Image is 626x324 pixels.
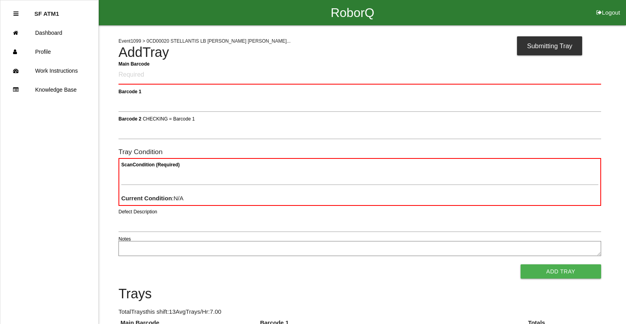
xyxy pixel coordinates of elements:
[121,195,172,202] b: Current Condition
[118,66,601,85] input: Required
[121,162,180,168] b: Scan Condition (Required)
[143,116,195,121] span: CHECKING = Barcode 1
[118,148,601,156] h6: Tray Condition
[0,80,98,99] a: Knowledge Base
[121,195,184,202] span: : N/A
[118,235,131,243] label: Notes
[0,42,98,61] a: Profile
[34,4,59,17] p: SF ATM1
[118,286,601,301] h4: Trays
[517,36,582,55] div: Submitting Tray
[118,89,141,94] b: Barcode 1
[118,61,150,66] b: Main Barcode
[118,307,601,316] p: Total Trays this shift: 13 Avg Trays /Hr: 7.00
[118,116,141,121] b: Barcode 2
[118,208,157,215] label: Defect Description
[0,61,98,80] a: Work Instructions
[0,23,98,42] a: Dashboard
[521,264,601,279] button: Add Tray
[118,45,601,60] h4: Add Tray
[13,4,19,23] div: Close
[118,38,291,44] span: Event 1099 > 0CD00020 STELLANTIS LB [PERSON_NAME] [PERSON_NAME]...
